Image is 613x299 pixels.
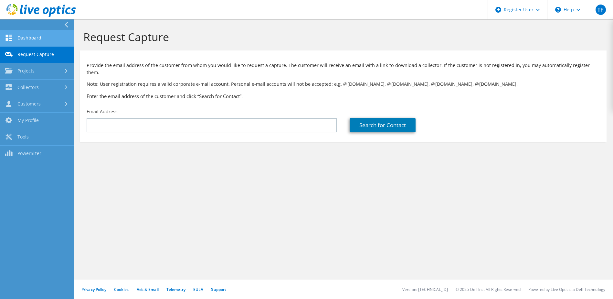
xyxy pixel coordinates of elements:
a: Telemetry [166,287,185,292]
p: Provide the email address of the customer from whom you would like to request a capture. The cust... [87,62,600,76]
h3: Enter the email address of the customer and click “Search for Contact”. [87,93,600,100]
span: TF [596,5,606,15]
a: Support [211,287,226,292]
a: Ads & Email [137,287,159,292]
p: Note: User registration requires a valid corporate e-mail account. Personal e-mail accounts will ... [87,81,600,88]
li: © 2025 Dell Inc. All Rights Reserved [456,287,521,292]
li: Version: [TECHNICAL_ID] [402,287,448,292]
a: EULA [193,287,203,292]
h1: Request Capture [83,30,600,44]
a: Search for Contact [350,118,416,132]
label: Email Address [87,108,118,115]
a: Cookies [114,287,129,292]
a: Privacy Policy [81,287,106,292]
li: Powered by Live Optics, a Dell Technology [528,287,605,292]
svg: \n [555,7,561,13]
